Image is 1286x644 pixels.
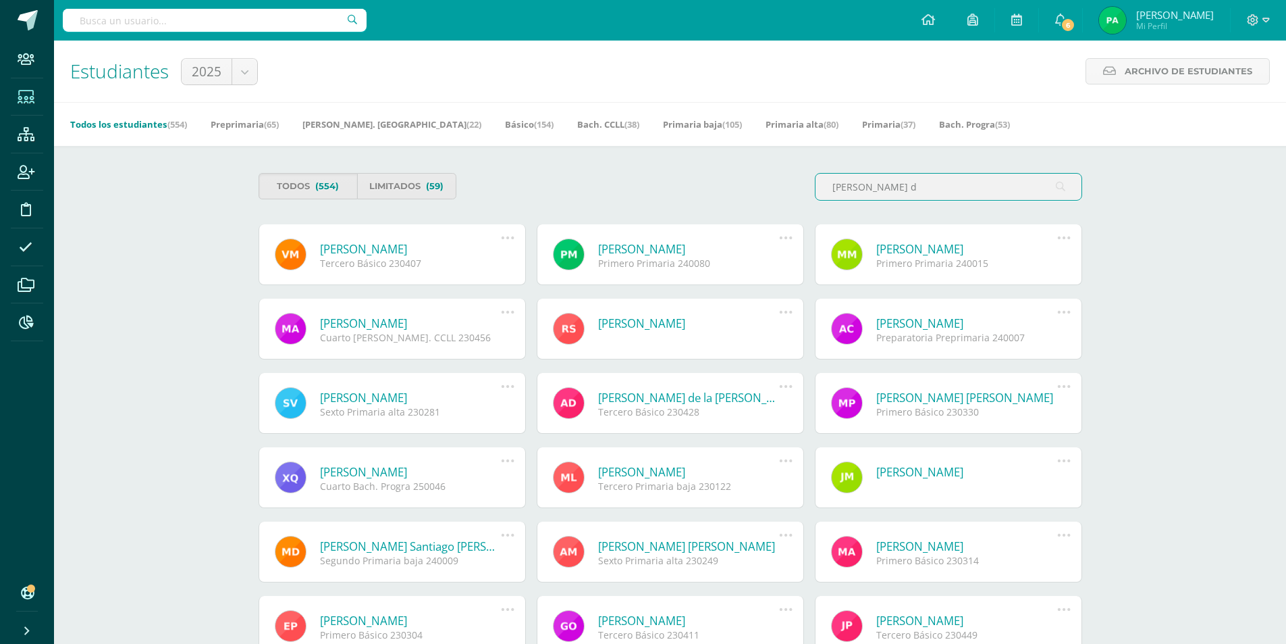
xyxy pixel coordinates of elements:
a: [PERSON_NAME] [876,464,1058,480]
div: Tercero Básico 230449 [876,628,1058,641]
div: Cuarto Bach. Progra 250046 [320,480,502,493]
a: [PERSON_NAME]. [GEOGRAPHIC_DATA](22) [302,114,481,135]
div: Tercero Primaria baja 230122 [598,480,780,493]
div: Primero Básico 230304 [320,628,502,641]
a: Todos los estudiantes(554) [70,114,187,135]
span: (554) [167,118,187,130]
div: Tercero Básico 230411 [598,628,780,641]
a: [PERSON_NAME] [876,241,1058,257]
a: [PERSON_NAME] [876,613,1058,628]
a: [PERSON_NAME] [320,241,502,257]
div: Tercero Básico 230428 [598,405,780,418]
a: Básico(154) [505,114,554,135]
a: [PERSON_NAME] de la [PERSON_NAME] [598,390,780,405]
a: [PERSON_NAME] [598,613,780,628]
div: Primero Primaria 240080 [598,257,780,270]
span: (53) [995,118,1010,130]
span: 6 [1061,18,1075,32]
div: Primero Básico 230314 [876,554,1058,567]
div: Primero Primaria 240015 [876,257,1058,270]
a: [PERSON_NAME] [876,316,1058,331]
span: (38) [624,118,639,130]
a: Primaria alta(80) [766,114,838,135]
img: ea606af391f2c2e5188f5482682bdea3.png [1099,7,1126,34]
a: 2025 [182,59,257,84]
span: Archivo de Estudiantes [1125,59,1252,84]
span: (80) [824,118,838,130]
span: (37) [901,118,915,130]
a: Bach. Progra(53) [939,114,1010,135]
div: Primero Básico 230330 [876,405,1058,418]
span: (65) [264,118,279,130]
div: Preparatoria Preprimaria 240007 [876,331,1058,344]
span: (22) [466,118,481,130]
a: Primaria(37) [862,114,915,135]
a: Todos(554) [259,173,358,199]
div: Sexto Primaria alta 230249 [598,554,780,567]
a: [PERSON_NAME] [876,539,1058,554]
a: [PERSON_NAME] [320,316,502,331]
a: [PERSON_NAME] [PERSON_NAME] [598,539,780,554]
div: Segundo Primaria baja 240009 [320,554,502,567]
div: Cuarto [PERSON_NAME]. CCLL 230456 [320,331,502,344]
div: Sexto Primaria alta 230281 [320,405,502,418]
a: Bach. CCLL(38) [577,114,639,135]
span: Mi Perfil [1136,20,1214,32]
span: Estudiantes [70,58,169,84]
a: [PERSON_NAME] [598,464,780,480]
a: [PERSON_NAME] [598,241,780,257]
span: (59) [426,174,444,199]
div: Tercero Básico 230407 [320,257,502,270]
a: [PERSON_NAME] [598,316,780,331]
a: [PERSON_NAME] Santiago [PERSON_NAME] [320,539,502,554]
a: Archivo de Estudiantes [1086,58,1270,84]
a: Preprimaria(65) [211,114,279,135]
input: Busca un usuario... [63,9,367,32]
a: [PERSON_NAME] [320,613,502,628]
span: (554) [315,174,339,199]
a: Limitados(59) [357,173,456,199]
span: 2025 [192,59,221,84]
a: [PERSON_NAME] [PERSON_NAME] [876,390,1058,405]
a: [PERSON_NAME] [320,464,502,480]
a: Primaria baja(105) [663,114,742,135]
span: [PERSON_NAME] [1136,8,1214,22]
a: [PERSON_NAME] [320,390,502,405]
span: (154) [534,118,554,130]
input: Busca al estudiante aquí... [815,174,1081,200]
span: (105) [722,118,742,130]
